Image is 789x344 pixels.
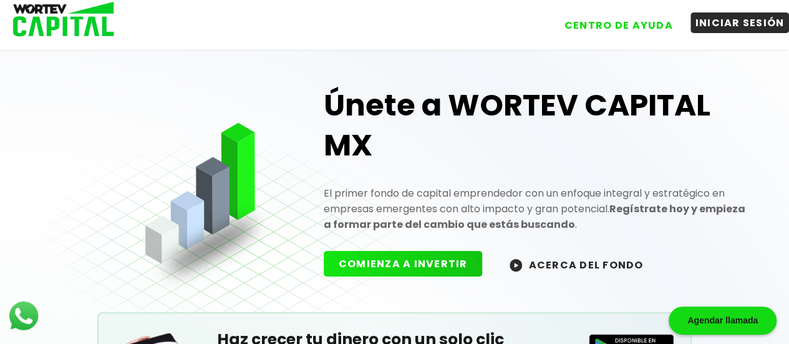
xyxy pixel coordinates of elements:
[324,185,750,232] p: El primer fondo de capital emprendedor con un enfoque integral y estratégico en empresas emergent...
[324,251,483,277] button: COMIENZA A INVERTIR
[510,259,522,272] img: wortev-capital-acerca-del-fondo
[669,307,777,335] div: Agendar llamada
[324,257,495,271] a: COMIENZA A INVERTIR
[495,251,658,278] button: ACERCA DEL FONDO
[6,298,41,333] img: logos_whatsapp-icon.242b2217.svg
[324,202,745,232] strong: Regístrate hoy y empieza a formar parte del cambio que estás buscando
[559,15,678,36] button: CENTRO DE AYUDA
[547,6,678,36] a: CENTRO DE AYUDA
[324,86,750,165] h1: Únete a WORTEV CAPITAL MX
